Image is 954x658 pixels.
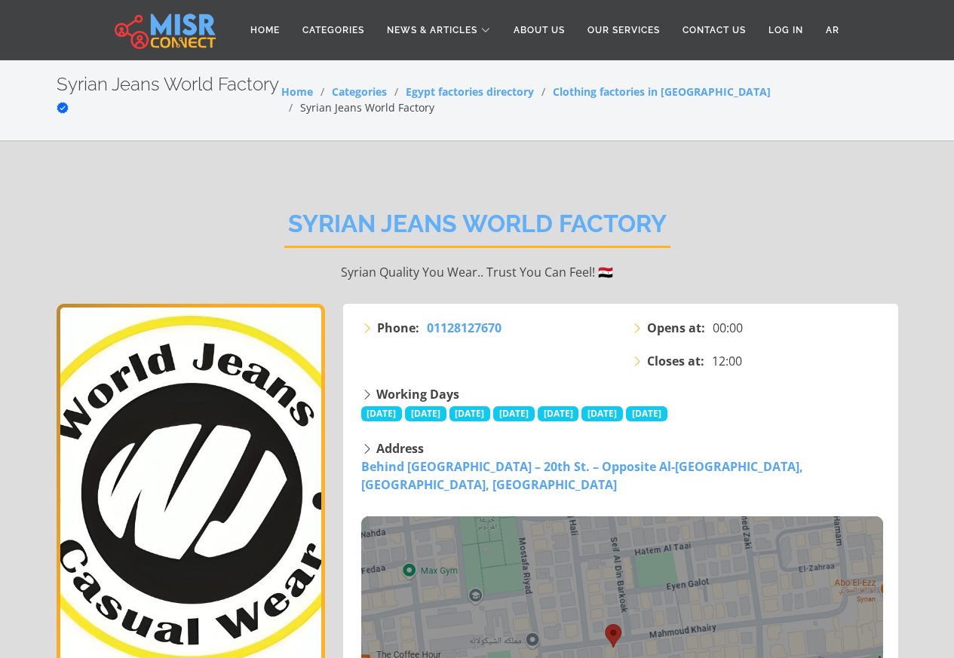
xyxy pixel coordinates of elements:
li: Syrian Jeans World Factory [281,99,434,115]
span: 01128127670 [427,320,502,336]
span: 00:00 [713,319,743,337]
strong: Closes at: [647,352,704,370]
a: AR [814,16,851,44]
a: Home [239,16,291,44]
span: 12:00 [712,352,742,370]
span: [DATE] [493,406,535,421]
a: Clothing factories in [GEOGRAPHIC_DATA] [553,84,771,99]
a: Home [281,84,313,99]
a: Our Services [576,16,671,44]
a: News & Articles [376,16,502,44]
a: Contact Us [671,16,757,44]
a: 01128127670 [427,319,502,337]
a: Categories [332,84,387,99]
strong: Opens at: [647,319,705,337]
strong: Working Days [376,386,459,402]
span: [DATE] [581,406,623,421]
a: Egypt factories directory [406,84,534,99]
h2: Syrian Jeans World Factory [284,210,670,248]
a: About Us [502,16,576,44]
strong: Phone: [377,319,419,337]
span: [DATE] [361,406,403,421]
p: Syrian Quality You Wear.. Trust You Can Feel! 🇸🇾 [57,263,898,281]
span: [DATE] [405,406,446,421]
strong: Address [376,440,424,457]
img: main.misr_connect [115,11,216,49]
span: News & Articles [387,23,477,37]
svg: Verified account [57,102,69,114]
span: [DATE] [449,406,491,421]
span: [DATE] [538,406,579,421]
a: Categories [291,16,376,44]
span: [DATE] [626,406,667,421]
a: Log in [757,16,814,44]
h2: Syrian Jeans World Factory [57,74,281,118]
